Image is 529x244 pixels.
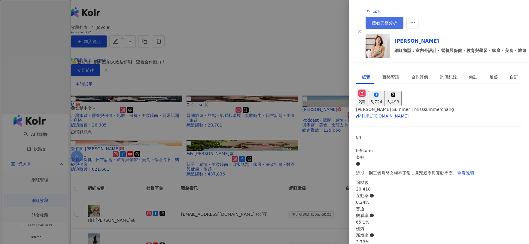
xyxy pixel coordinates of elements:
div: 良好 [356,154,522,160]
button: 查看說明 [457,167,474,179]
span: close [357,29,362,34]
div: 5,724 [370,99,382,105]
button: 2萬 [356,89,368,106]
div: 20,418 [356,186,522,192]
div: 合作評價 [411,74,428,80]
div: 總覽 [362,74,370,80]
div: 自訂 [510,74,518,80]
span: 查看說明 [457,171,474,175]
img: KOL Avatar [366,34,390,58]
div: 84 [356,134,522,141]
div: 聯絡資訊 [382,74,399,80]
span: 觀看完整分析 [372,20,397,25]
div: 0.24% [356,199,522,206]
a: [PERSON_NAME] [394,38,526,45]
div: 普通 [356,206,522,212]
div: 備註 [469,74,477,80]
div: 優秀 [356,225,522,232]
button: Close [356,28,363,35]
div: 漲粉率 [356,232,522,239]
div: 追蹤數 [356,179,522,186]
a: [URL][DOMAIN_NAME] [356,113,522,119]
div: 2萬 [358,99,366,105]
div: 互動率 [356,192,522,199]
span: 返回 [373,8,382,13]
div: 65.1% [356,219,522,225]
span: 網紅類型：室內外設計 · 營養與保健 · 教育與學習 · 家庭 · 美食 · 旅遊 [394,47,526,54]
button: 5,724 [368,91,385,106]
a: 觀看完整分析 [366,17,403,29]
div: [URL][DOMAIN_NAME] [362,113,409,119]
button: 5,493 [385,91,402,106]
button: 返回 [366,5,382,17]
div: 5,493 [387,99,399,105]
div: 近期一到三個月發文頻率正常，且漲粉率與互動率高。 [356,167,522,179]
div: 足跡 [489,74,498,80]
div: 觀看率 [356,212,522,219]
div: K-Score : [356,147,522,167]
div: 詢價紀錄 [440,74,457,80]
span: [PERSON_NAME] Summer | misssummerchang [356,107,454,112]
